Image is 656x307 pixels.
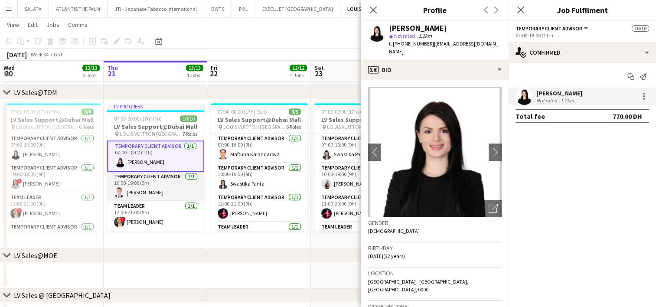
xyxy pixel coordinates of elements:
[314,193,411,222] app-card-role: Temporary Client Advisor1/111:00-20:00 (9h)[PERSON_NAME]
[14,88,57,97] div: LV Sales@TDM
[368,87,502,217] img: Crew avatar or photo
[3,19,23,30] a: View
[632,25,649,32] span: 10/10
[290,65,307,71] span: 12/12
[211,134,308,163] app-card-role: Temporary Client Advisor1/107:00-16:00 (9h)Maftuna Kalandarova
[321,108,372,115] span: 07:00-00:00 (17h) (Sun)
[29,51,50,58] span: Week 34
[107,172,204,201] app-card-role: Temporary Client Advisor1/110:00-19:00 (9h)[PERSON_NAME]
[389,40,434,47] span: t. [PHONE_NUMBER]
[65,19,91,30] a: Comms
[211,103,308,232] app-job-card: 07:00-00:00 (17h) (Sat)9/9LV Sales Support@Dubai Mall LOUIS VUITTON [GEOGRAPHIC_DATA] - [GEOGRAPH...
[394,33,415,39] span: Not rated
[28,21,38,29] span: Edit
[107,103,204,110] div: In progress
[186,72,203,78] div: 4 Jobs
[46,21,59,29] span: Jobs
[106,69,118,78] span: 21
[536,97,559,104] div: Not rated
[314,103,411,232] app-job-card: 07:00-00:00 (17h) (Sun)10/10LV Sales Support@Dubai Mall LOUIS VUITTON [GEOGRAPHIC_DATA] - [GEOGRA...
[211,193,308,222] app-card-role: Temporary Client Advisor1/112:00-21:00 (9h)[PERSON_NAME]
[24,19,41,30] a: Edit
[516,25,582,32] span: Temporary Client Advisor
[484,200,502,217] div: Open photos pop-in
[82,108,94,115] span: 8/8
[107,201,204,231] app-card-role: Team Leader1/112:00-21:00 (9h)![PERSON_NAME]
[114,115,162,122] span: 07:00-00:00 (17h) (Fri)
[314,116,411,124] h3: LV Sales Support@Dubai Mall
[3,193,101,222] app-card-role: Team Leader1/112:00-21:00 (9h)![PERSON_NAME]
[204,0,232,17] button: DWTC
[107,103,204,232] app-job-card: In progress07:00-00:00 (17h) (Fri)10/10LV Sales Support@Dubai Mall LOUIS VUITTON [GEOGRAPHIC_DATA...
[516,32,649,39] div: 07:00-18:00 (11h)
[10,108,62,115] span: 07:00-00:00 (17h) (Thu)
[368,219,502,227] h3: Gender
[83,72,99,78] div: 5 Jobs
[255,0,340,17] button: EXECUJET [GEOGRAPHIC_DATA]
[14,291,111,300] div: LV Sales @ [GEOGRAPHIC_DATA]
[3,222,101,251] app-card-role: Temporary Client Advisor1/112:00-21:00 (9h)
[389,40,499,55] span: | [EMAIL_ADDRESS][DOMAIN_NAME]
[289,108,301,115] span: 9/9
[17,179,22,184] span: !
[314,64,324,72] span: Sat
[368,228,420,234] span: [DEMOGRAPHIC_DATA]
[361,4,509,16] h3: Profile
[516,112,545,121] div: Total fee
[43,19,63,30] a: Jobs
[14,251,57,260] div: LV Sales@MOE
[2,69,15,78] span: 20
[49,0,108,17] button: ATLANTIS THE PALM
[314,134,411,163] app-card-role: Temporary Client Advisor1/107:00-16:00 (9h)Swastika Panta
[209,69,218,78] span: 22
[121,217,126,222] span: !
[211,116,308,124] h3: LV Sales Support@Dubai Mall
[108,0,204,17] button: JTI - Japanese Tabacco International
[516,25,589,32] button: Temporary Client Advisor
[3,116,101,124] h3: LV Sales Support@Dubai Mall
[536,89,582,97] div: [PERSON_NAME]
[107,140,204,172] app-card-role: Temporary Client Advisor1/107:00-18:00 (11h)[PERSON_NAME]
[68,21,88,29] span: Comms
[313,69,324,78] span: 23
[389,24,447,32] div: [PERSON_NAME]
[286,124,301,130] span: 6 Roles
[509,42,656,63] div: Confirmed
[18,0,49,17] button: SALATA
[3,64,15,72] span: Wed
[79,124,94,130] span: 6 Roles
[107,123,204,131] h3: LV Sales Support@Dubai Mall
[218,108,267,115] span: 07:00-00:00 (17h) (Sat)
[16,124,79,130] span: LOUIS VUITTON [GEOGRAPHIC_DATA] - [GEOGRAPHIC_DATA]
[417,33,434,39] span: 1.2km
[3,134,101,163] app-card-role: Temporary Client Advisor1/107:00-16:00 (9h)[PERSON_NAME]
[340,0,392,17] button: LOUIS VUITTON
[7,21,19,29] span: View
[223,124,286,130] span: LOUIS VUITTON [GEOGRAPHIC_DATA] - [GEOGRAPHIC_DATA]
[211,64,218,72] span: Fri
[368,244,502,252] h3: Birthday
[211,163,308,193] app-card-role: Temporary Client Advisor1/110:00-19:00 (9h)Swastika Panta
[3,103,101,232] app-job-card: 07:00-00:00 (17h) (Thu)8/8LV Sales Support@Dubai Mall LOUIS VUITTON [GEOGRAPHIC_DATA] - [GEOGRAPH...
[368,269,502,277] h3: Location
[186,65,203,71] span: 13/13
[314,163,411,193] app-card-role: Temporary Client Advisor1/110:00-19:00 (9h)[PERSON_NAME]
[232,0,255,17] button: PIXL
[107,64,118,72] span: Thu
[290,72,307,78] div: 4 Jobs
[180,115,197,122] span: 10/10
[211,222,308,251] app-card-role: Team Leader1/113:00-22:00 (9h)
[54,51,63,58] div: GST
[361,59,509,80] div: Bio
[82,65,100,71] span: 12/12
[327,124,390,130] span: LOUIS VUITTON [GEOGRAPHIC_DATA] - [GEOGRAPHIC_DATA]
[314,222,411,251] app-card-role: Team Leader1/112:00-21:00 (9h)
[368,253,405,259] span: [DATE] (32 years)
[613,112,642,121] div: 770.00 DH
[7,50,27,59] div: [DATE]
[17,208,22,213] span: !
